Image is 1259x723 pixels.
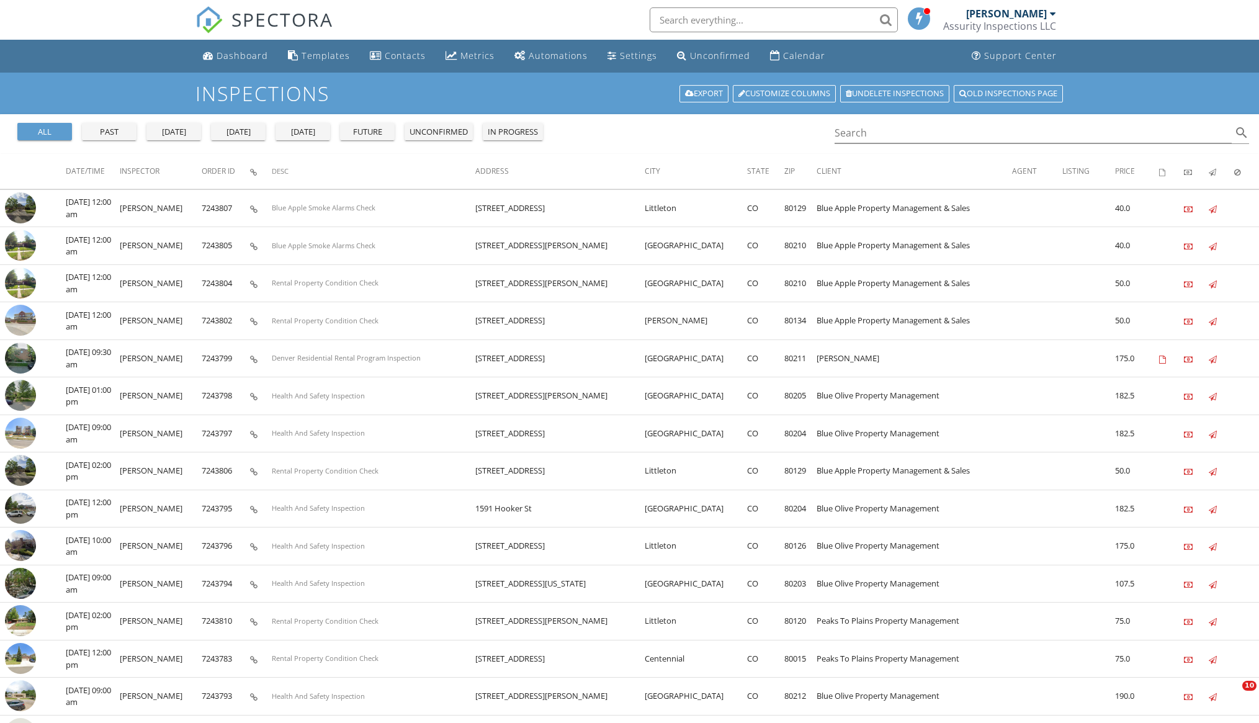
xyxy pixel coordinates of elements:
[120,377,202,415] td: [PERSON_NAME]
[120,189,202,227] td: [PERSON_NAME]
[784,452,817,490] td: 80129
[784,227,817,265] td: 80210
[645,302,747,340] td: [PERSON_NAME]
[747,415,784,452] td: CO
[784,339,817,377] td: 80211
[1234,154,1259,189] th: Canceled: Not sorted.
[66,415,120,452] td: [DATE] 09:00 am
[365,45,431,68] a: Contacts
[217,50,268,61] div: Dashboard
[784,528,817,565] td: 80126
[5,605,36,636] img: streetview
[1115,678,1158,716] td: 190.0
[747,452,784,490] td: CO
[747,302,784,340] td: CO
[276,123,330,140] button: [DATE]
[1115,490,1158,528] td: 182.5
[345,126,390,138] div: future
[202,189,250,227] td: 7243807
[120,166,159,176] span: Inspector
[120,640,202,678] td: [PERSON_NAME]
[733,85,836,102] a: Customize Columns
[1012,154,1062,189] th: Agent: Not sorted.
[272,316,379,325] span: Rental Property Condition Check
[1115,154,1158,189] th: Price: Not sorted.
[747,227,784,265] td: CO
[765,45,830,68] a: Calendar
[82,123,137,140] button: past
[1115,640,1158,678] td: 75.0
[202,452,250,490] td: 7243806
[645,490,747,528] td: [GEOGRAPHIC_DATA]
[272,166,289,176] span: Desc
[475,678,645,716] td: [STREET_ADDRESS][PERSON_NAME]
[835,123,1232,143] input: Search
[120,302,202,340] td: [PERSON_NAME]
[5,267,36,299] img: streetview
[302,50,350,61] div: Templates
[66,678,120,716] td: [DATE] 09:00 am
[202,227,250,265] td: 7243805
[1115,166,1135,176] span: Price
[120,227,202,265] td: [PERSON_NAME]
[5,305,36,336] img: streetview
[1012,166,1037,176] span: Agent
[488,126,538,138] div: in progress
[202,377,250,415] td: 7243798
[784,377,817,415] td: 80205
[1115,339,1158,377] td: 175.0
[87,126,132,138] div: past
[645,264,747,302] td: [GEOGRAPHIC_DATA]
[1242,681,1257,691] span: 10
[272,616,379,626] span: Rental Property Condition Check
[840,85,949,102] a: Undelete inspections
[1115,565,1158,603] td: 107.5
[120,678,202,716] td: [PERSON_NAME]
[650,7,898,32] input: Search everything...
[5,493,36,524] img: streetview
[120,528,202,565] td: [PERSON_NAME]
[280,126,325,138] div: [DATE]
[1115,452,1158,490] td: 50.0
[250,154,272,189] th: Inspection Details: Not sorted.
[66,528,120,565] td: [DATE] 10:00 am
[1159,154,1184,189] th: Agreements signed: Not sorted.
[66,166,105,176] span: Date/Time
[5,230,36,261] img: streetview
[475,528,645,565] td: [STREET_ADDRESS]
[202,154,250,189] th: Order ID: Not sorted.
[475,565,645,603] td: [STREET_ADDRESS][US_STATE]
[216,126,261,138] div: [DATE]
[475,415,645,452] td: [STREET_ADDRESS]
[784,415,817,452] td: 80204
[784,565,817,603] td: 80203
[817,528,1013,565] td: Blue Olive Property Management
[272,241,375,250] span: Blue Apple Smoke Alarms Check
[747,565,784,603] td: CO
[817,415,1013,452] td: Blue Olive Property Management
[5,680,36,711] img: streetview
[460,50,495,61] div: Metrics
[620,50,657,61] div: Settings
[272,391,365,400] span: Health And Safety Inspection
[272,578,365,588] span: Health And Safety Inspection
[5,643,36,674] img: streetview
[1209,154,1234,189] th: Published: Not sorted.
[340,123,395,140] button: future
[817,452,1013,490] td: Blue Apple Property Management & Sales
[195,83,1064,104] h1: Inspections
[202,678,250,716] td: 7243793
[475,154,645,189] th: Address: Not sorted.
[66,154,120,189] th: Date/Time: Not sorted.
[943,20,1056,32] div: Assurity Inspections LLC
[784,603,817,640] td: 80120
[747,166,769,176] span: State
[120,490,202,528] td: [PERSON_NAME]
[272,653,379,663] span: Rental Property Condition Check
[272,428,365,438] span: Health And Safety Inspection
[690,50,750,61] div: Unconfirmed
[202,302,250,340] td: 7243802
[475,640,645,678] td: [STREET_ADDRESS]
[817,154,1013,189] th: Client: Not sorted.
[5,568,36,599] img: streetview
